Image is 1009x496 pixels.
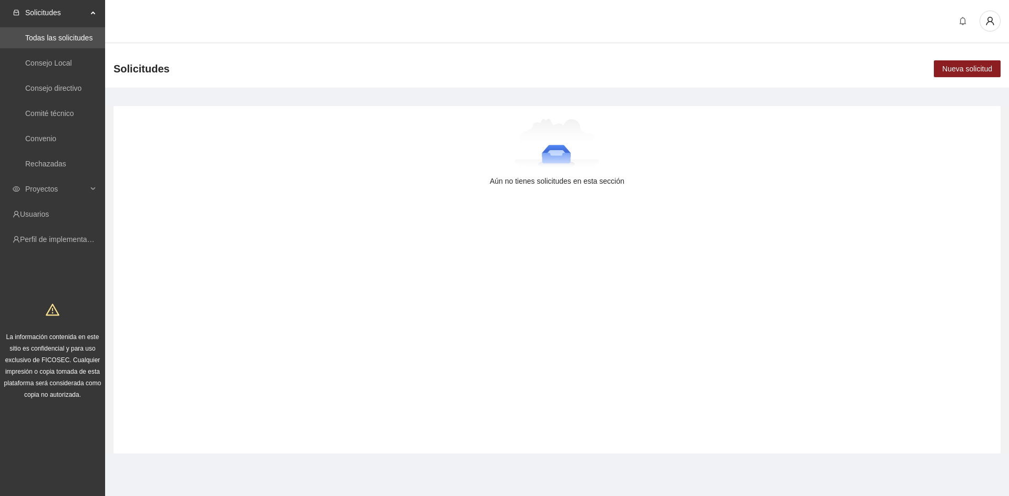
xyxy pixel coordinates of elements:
a: Usuarios [20,210,49,218]
button: user [980,10,1001,31]
img: Aún no tienes solicitudes en esta sección [514,119,600,171]
a: Consejo directivo [25,84,81,92]
a: Rechazadas [25,160,66,168]
span: Solicitudes [25,2,87,23]
div: Aún no tienes solicitudes en esta sección [130,175,984,187]
button: bell [954,13,971,29]
a: Consejo Local [25,59,72,67]
span: Proyectos [25,178,87,199]
span: La información contenida en este sitio es confidencial y para uso exclusivo de FICOSEC. Cualquier... [4,333,101,398]
span: warning [46,303,59,316]
a: Todas las solicitudes [25,34,92,42]
span: eye [13,185,20,193]
span: Solicitudes [114,60,170,77]
button: Nueva solicitud [934,60,1001,77]
a: Perfil de implementadora [20,235,102,244]
span: user [980,16,1000,26]
span: Nueva solicitud [942,63,992,75]
a: Convenio [25,134,56,143]
span: inbox [13,9,20,16]
span: bell [955,17,971,25]
a: Comité técnico [25,109,74,118]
